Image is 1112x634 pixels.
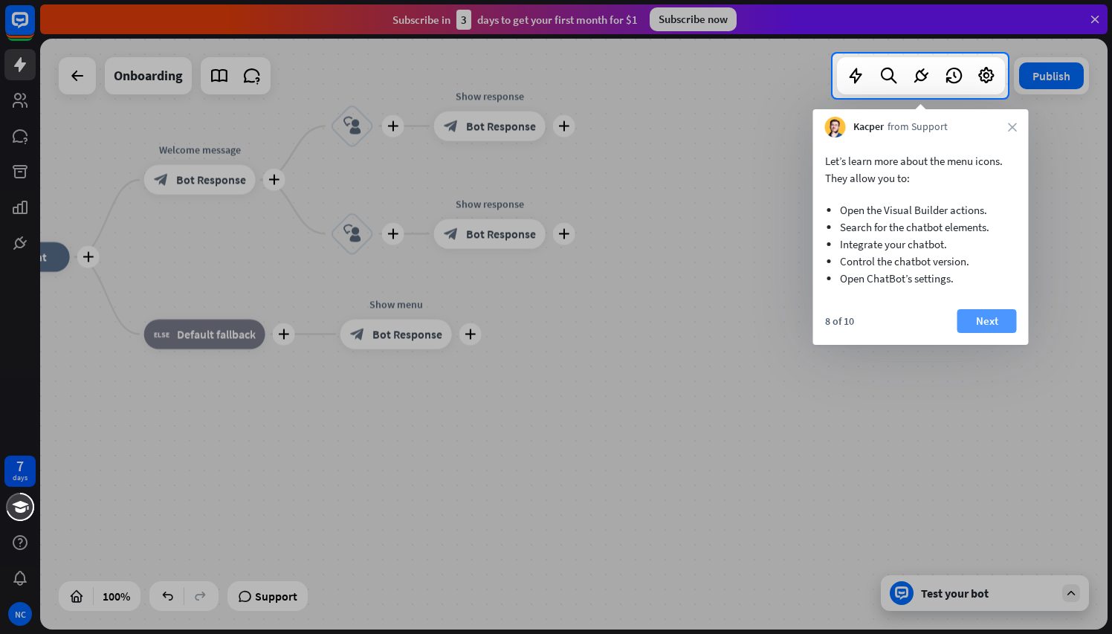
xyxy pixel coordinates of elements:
[825,152,1017,187] p: Let’s learn more about the menu icons. They allow you to:
[1008,123,1017,132] i: close
[888,120,948,135] span: from Support
[840,253,1002,270] li: Control the chatbot version.
[840,270,1002,287] li: Open ChatBot’s settings.
[840,201,1002,219] li: Open the Visual Builder actions.
[825,314,854,328] div: 8 of 10
[957,309,1017,333] button: Next
[853,120,884,135] span: Kacper
[840,219,1002,236] li: Search for the chatbot elements.
[840,236,1002,253] li: Integrate your chatbot.
[12,6,56,51] button: Open LiveChat chat widget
